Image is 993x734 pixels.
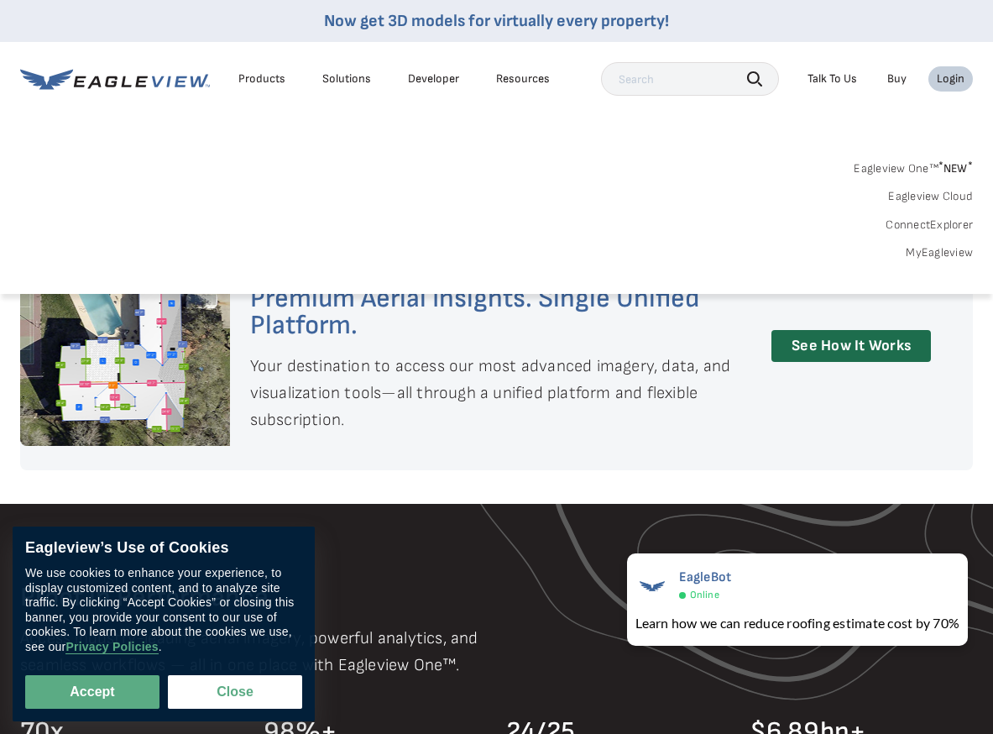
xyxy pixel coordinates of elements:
a: Now get 3D models for virtually every property! [324,11,669,31]
h2: Proof in Performance [20,585,973,611]
div: Resources [496,71,550,87]
a: Privacy Policies [65,640,158,654]
a: Buy [887,71,907,87]
div: Talk To Us [807,71,857,87]
a: Eagleview Cloud [888,189,973,204]
a: Eagleview One™*NEW* [854,156,973,176]
a: ConnectExplorer [886,218,973,233]
h2: Eagleview One™ Premium Aerial Insights. Single Unified Platform. [250,259,734,339]
button: Close [168,675,302,709]
div: Eagleview’s Use of Cookies [25,539,302,558]
div: Solutions [322,71,371,87]
input: Search [601,62,779,96]
a: MyEagleview [906,245,973,260]
div: Login [937,71,964,87]
span: EagleBot [679,569,732,585]
div: We use cookies to enhance your experience, to display customized content, and to analyze site tra... [25,566,302,654]
img: EagleBot [635,569,669,603]
a: See How It Works [771,330,931,363]
button: Accept [25,675,159,709]
div: Products [238,71,285,87]
div: Learn how we can reduce roofing estimate cost by 70% [635,613,959,633]
span: NEW [938,161,973,176]
a: Developer [408,71,459,87]
p: Your destination to access our most advanced imagery, data, and visualization tools—all through a... [250,353,734,433]
span: Online [690,589,719,601]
